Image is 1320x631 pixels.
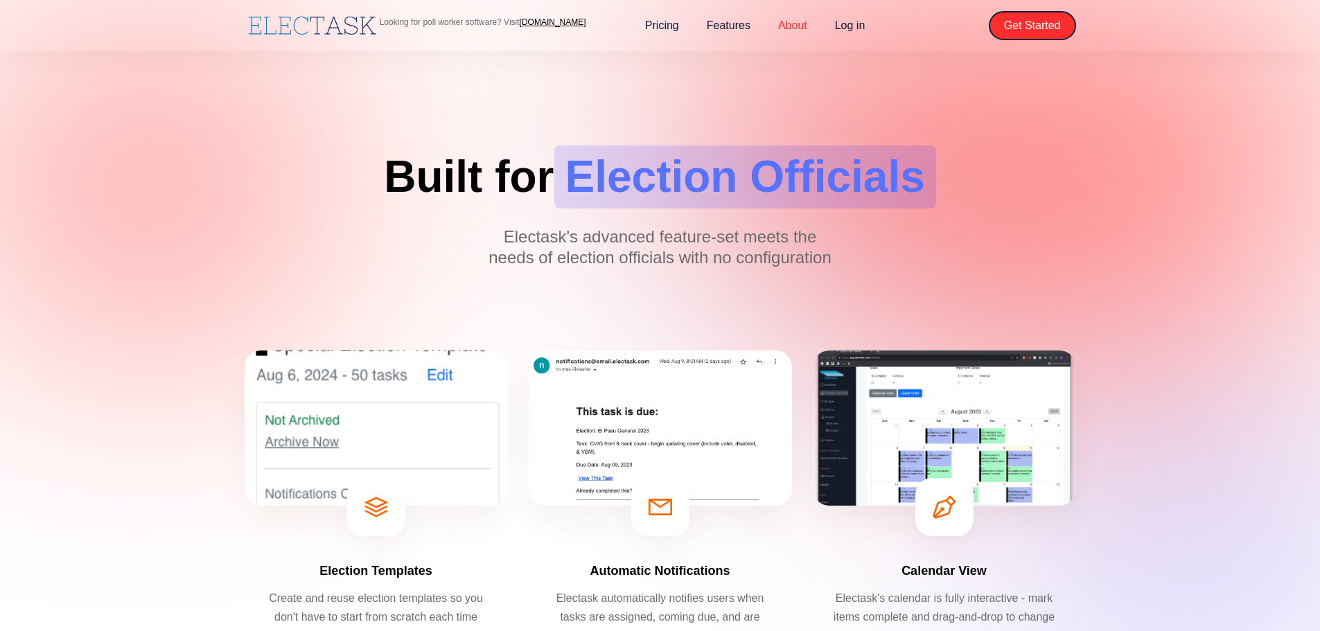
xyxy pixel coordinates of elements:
a: Features [693,11,764,40]
h4: Calendar View [901,562,987,579]
p: Create and reuse election templates so you don't have to start from scratch each time [262,589,491,626]
a: About [764,11,821,40]
a: Log in [821,11,879,40]
a: [DOMAIN_NAME] [520,17,586,27]
h4: Election Templates [319,562,432,579]
p: Looking for poll worker software? Visit [380,18,586,26]
span: Election Officials [554,145,936,208]
h4: Automatic Notifications [590,562,730,579]
p: Electask's advanced feature-set meets the needs of election officials with no configuration [487,226,834,268]
a: Pricing [631,11,693,40]
h1: Built for [384,145,936,208]
a: Get Started [989,11,1076,40]
a: home [245,13,380,38]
